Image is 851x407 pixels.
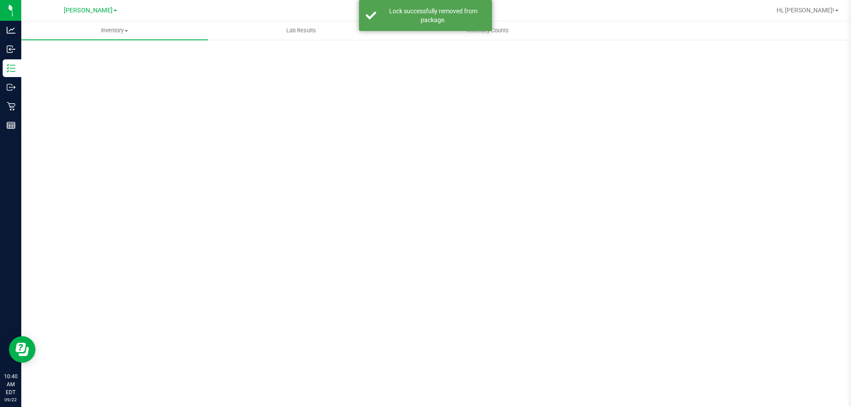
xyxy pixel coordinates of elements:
[7,64,16,73] inline-svg: Inventory
[4,396,17,403] p: 09/22
[381,7,485,24] div: Lock successfully removed from package.
[274,27,328,35] span: Lab Results
[9,336,35,363] iframe: Resource center
[7,102,16,111] inline-svg: Retail
[7,83,16,92] inline-svg: Outbound
[7,45,16,54] inline-svg: Inbound
[4,372,17,396] p: 10:40 AM EDT
[7,121,16,130] inline-svg: Reports
[21,21,208,40] a: Inventory
[7,26,16,35] inline-svg: Analytics
[208,21,394,40] a: Lab Results
[64,7,113,14] span: [PERSON_NAME]
[21,27,208,35] span: Inventory
[777,7,834,14] span: Hi, [PERSON_NAME]!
